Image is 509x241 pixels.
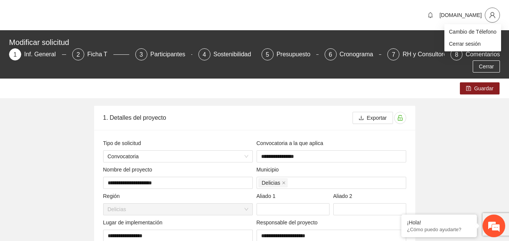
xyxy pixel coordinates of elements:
span: Municipio [257,165,282,174]
span: Delicias [108,204,248,215]
span: 6 [329,51,332,58]
span: Convocatoria [108,151,248,162]
button: saveGuardar [460,82,500,94]
span: Cerrar [479,62,494,71]
span: Delicias [262,179,280,187]
span: 4 [203,51,206,58]
div: Chatee con nosotros ahora [39,39,127,48]
span: 1 [14,51,17,58]
span: Exportar [367,114,387,122]
span: Cerrar sesión [449,40,497,48]
span: close [282,181,286,185]
p: ¿Cómo puedo ayudarte? [407,227,471,232]
div: Sostenibilidad [214,48,257,60]
span: Convocatoria a la que aplica [257,139,326,147]
button: user [485,8,500,23]
div: Comentarios [466,48,500,60]
textarea: Escriba su mensaje y pulse “Intro” [4,161,144,187]
div: Presupuesto [277,48,317,60]
span: Región [103,192,123,200]
span: Tipo de solicitud [103,139,144,147]
span: Estamos en línea. [44,78,104,154]
span: [DOMAIN_NAME] [439,12,482,18]
span: Responsable del proyecto [257,218,321,227]
span: Aliado 2 [333,192,355,200]
div: Cronograma [340,48,379,60]
div: 1Inf. General [9,48,66,60]
button: downloadExportar [353,112,393,124]
span: Lugar de implementación [103,218,166,227]
button: unlock [394,112,406,124]
span: Nombre del proyecto [103,165,155,174]
span: bell [425,12,436,18]
div: Modificar solicitud [9,36,495,48]
div: 4Sostenibilidad [198,48,255,60]
div: Participantes [150,48,192,60]
span: Delicias [258,178,288,187]
button: bell [424,9,436,21]
div: ¡Hola! [407,219,471,226]
div: Inf. General [24,48,62,60]
div: Ficha T [87,48,113,60]
div: 3Participantes [135,48,192,60]
span: download [359,115,364,121]
span: 7 [392,51,395,58]
span: 2 [76,51,80,58]
div: RH y Consultores [402,48,456,60]
div: 6Cronograma [325,48,382,60]
div: 7RH y Consultores [387,48,444,60]
span: unlock [395,115,406,121]
span: user [485,12,500,19]
span: 5 [266,51,269,58]
span: Cambio de Télefono [449,28,497,36]
div: 8Comentarios [450,48,500,60]
span: save [466,86,471,92]
div: 1. Detalles del proyecto [103,107,353,128]
div: 5Presupuesto [261,48,319,60]
span: 3 [139,51,143,58]
span: 8 [455,51,458,58]
span: Guardar [474,84,494,93]
div: 2Ficha T [72,48,129,60]
button: Cerrar [473,60,500,73]
div: Minimizar ventana de chat en vivo [124,4,142,22]
span: Aliado 1 [257,192,278,200]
